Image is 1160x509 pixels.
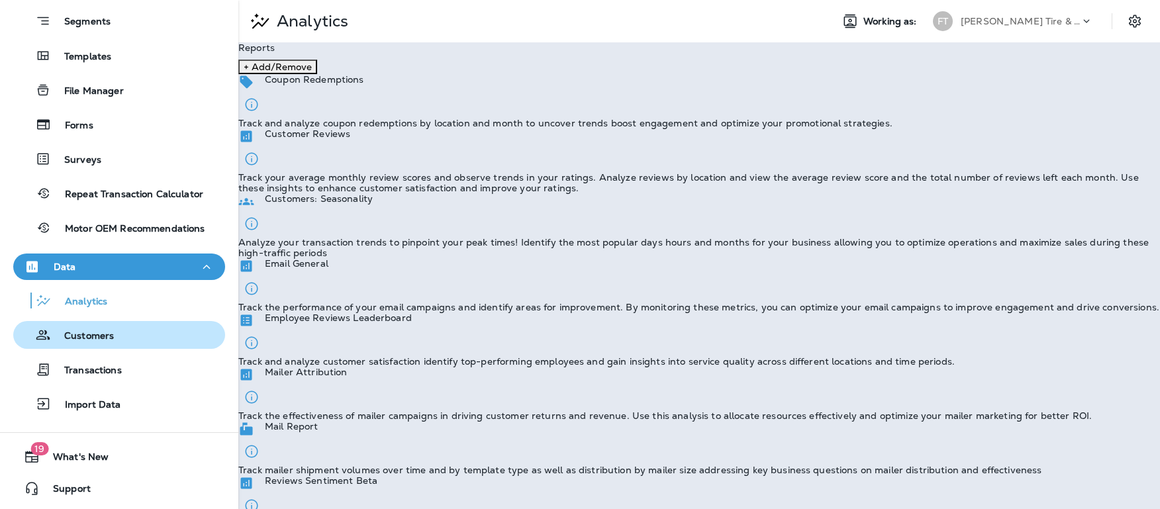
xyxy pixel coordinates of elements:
button: View details [238,210,265,237]
button: Analytics [13,287,225,314]
p: Email General [265,258,328,269]
button: Surveys [13,145,225,173]
button: View details [238,146,265,172]
button: Motor OEM Recommendations [13,214,225,242]
p: Mail Report [265,421,318,432]
p: Analytics [271,11,348,31]
p: Customers: Seasonality [265,193,373,204]
button: Customers [13,321,225,349]
button: View details [238,91,265,118]
p: Track and analyze coupon redemptions by location and month to uncover trends boost engagement and... [238,118,893,128]
p: Segments [51,16,111,29]
p: Surveys [51,154,101,167]
p: Coupon Redemptions [265,74,364,85]
span: What's New [40,451,109,467]
p: Analytics [52,296,107,308]
p: Track the performance of your email campaigns and identify areas for improvement. By monitoring t... [238,302,1159,312]
button: 19What's New [13,443,225,470]
button: Templates [13,42,225,69]
p: Forms [52,120,93,132]
button: + Add/Remove [238,60,317,74]
p: Track and analyze customer satisfaction identify top-performing employees and gain insights into ... [238,356,955,367]
p: Templates [51,51,111,64]
p: Customer Reviews [265,128,350,139]
button: Segments [13,7,225,35]
span: 19 [30,442,48,455]
p: Track mailer shipment volumes over time and by template type as well as distribution by mailer si... [238,465,1041,475]
p: Reviews Sentiment Beta [265,475,377,486]
p: Import Data [52,399,121,412]
p: File Manager [51,85,124,98]
p: Analyze your transaction trends to pinpoint your peak times! Identify the most popular days hours... [238,237,1160,258]
p: Customers [51,330,114,343]
p: Motor OEM Recommendations [52,223,205,236]
p: Track the effectiveness of mailer campaigns in driving customer returns and revenue. Use this ana... [238,410,1092,421]
button: Support [13,475,225,502]
button: Settings [1123,9,1147,33]
button: Transactions [13,355,225,383]
button: Repeat Transaction Calculator [13,179,225,207]
button: View details [238,330,265,356]
p: Data [54,261,76,272]
button: View details [238,438,265,465]
button: Forms [13,111,225,138]
button: Data [13,254,225,280]
button: File Manager [13,76,225,104]
p: Repeat Transaction Calculator [52,189,203,201]
p: Employee Reviews Leaderboard [265,312,412,323]
p: Reports [238,42,1160,53]
button: View details [238,275,265,302]
button: View details [238,384,265,410]
span: Working as: [863,16,920,27]
p: Mailer Attribution [265,367,348,377]
p: Transactions [51,365,122,377]
p: [PERSON_NAME] Tire & Auto Service [961,16,1080,26]
button: Import Data [13,390,225,418]
span: Support [40,483,91,499]
div: FT [933,11,953,31]
p: Track your average monthly review scores and observe trends in your ratings. Analyze reviews by l... [238,172,1160,193]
